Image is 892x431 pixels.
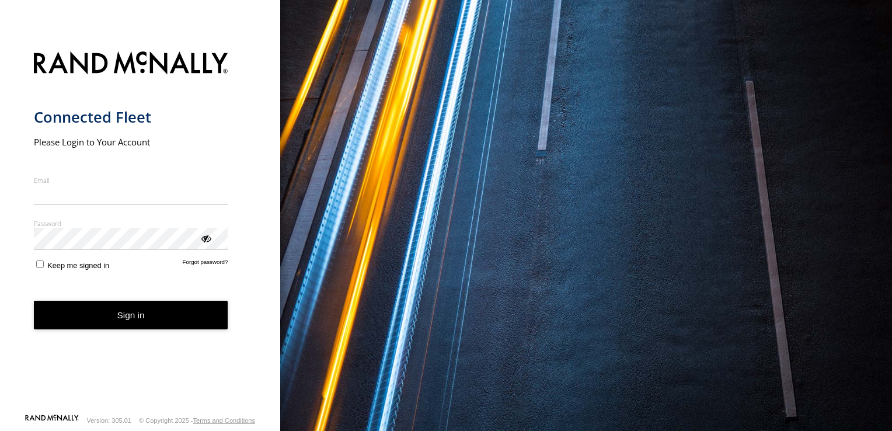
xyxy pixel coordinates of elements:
[34,219,228,228] label: Password
[34,107,228,127] h1: Connected Fleet
[200,232,211,244] div: ViewPassword
[193,417,255,424] a: Terms and Conditions
[34,44,247,413] form: main
[34,301,228,329] button: Sign in
[87,417,131,424] div: Version: 305.01
[139,417,255,424] div: © Copyright 2025 -
[34,49,228,79] img: Rand McNally
[183,259,228,270] a: Forgot password?
[47,261,109,270] span: Keep me signed in
[34,136,228,148] h2: Please Login to Your Account
[36,260,44,268] input: Keep me signed in
[25,415,79,426] a: Visit our Website
[34,176,228,185] label: Email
